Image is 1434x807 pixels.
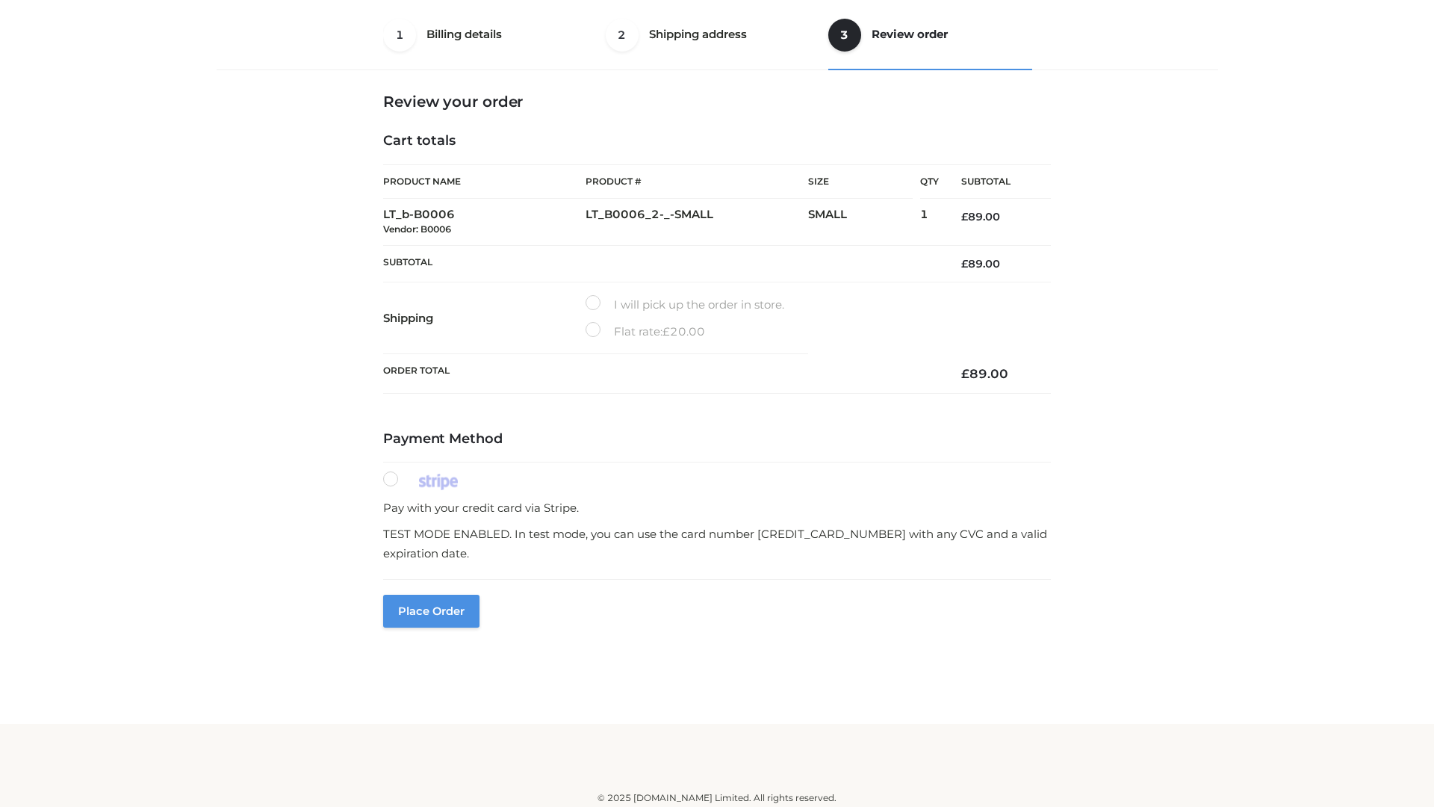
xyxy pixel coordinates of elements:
bdi: 89.00 [961,210,1000,223]
h4: Payment Method [383,431,1051,448]
label: Flat rate: [586,322,705,341]
th: Shipping [383,282,586,354]
span: £ [961,257,968,270]
button: Place order [383,595,479,628]
th: Product # [586,164,808,199]
p: Pay with your credit card via Stripe. [383,498,1051,518]
bdi: 89.00 [961,366,1008,381]
th: Qty [920,164,939,199]
th: Size [808,165,913,199]
label: I will pick up the order in store. [586,295,784,315]
div: © 2025 [DOMAIN_NAME] Limited. All rights reserved. [222,791,1212,806]
span: £ [961,210,968,223]
p: TEST MODE ENABLED. In test mode, you can use the card number [CREDIT_CARD_NUMBER] with any CVC an... [383,525,1051,563]
th: Subtotal [383,245,939,282]
th: Product Name [383,164,586,199]
bdi: 20.00 [662,324,705,338]
span: £ [662,324,670,338]
span: £ [961,366,969,381]
th: Order Total [383,354,939,394]
th: Subtotal [939,165,1051,199]
h4: Cart totals [383,133,1051,149]
small: Vendor: B0006 [383,223,451,235]
td: 1 [920,199,939,246]
h3: Review your order [383,93,1051,111]
bdi: 89.00 [961,257,1000,270]
td: SMALL [808,199,920,246]
td: LT_b-B0006 [383,199,586,246]
td: LT_B0006_2-_-SMALL [586,199,808,246]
